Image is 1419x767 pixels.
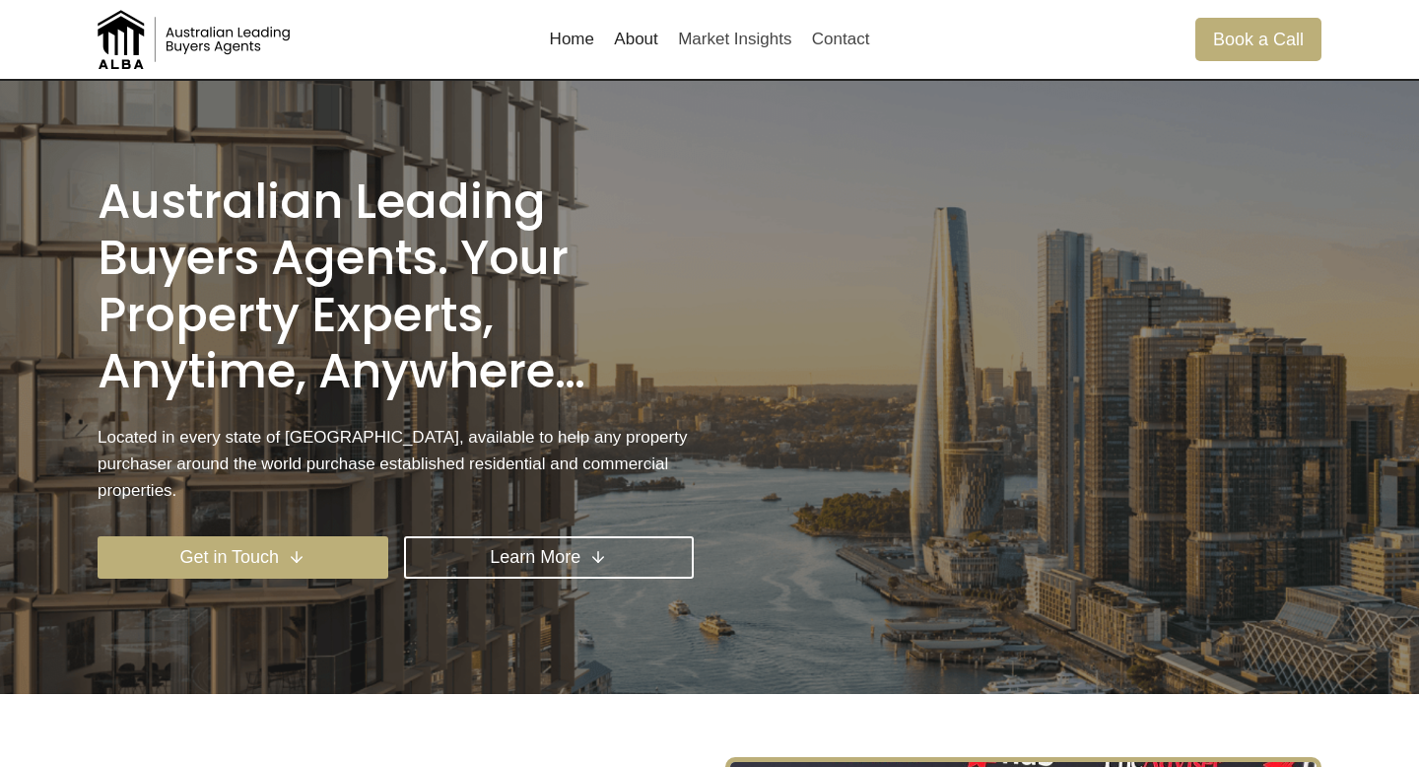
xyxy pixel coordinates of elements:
a: Book a Call [1195,18,1321,60]
span: Learn More [490,543,580,572]
a: Contact [802,16,880,63]
p: Located in every state of [GEOGRAPHIC_DATA], available to help any property purchaser around the ... [98,424,694,505]
a: Get in Touch [98,536,388,579]
h1: Australian Leading Buyers Agents. Your property experts, anytime, anywhere… [98,174,694,400]
a: Home [539,16,604,63]
a: Learn More [404,536,695,579]
a: About [604,16,668,63]
nav: Primary Navigation [539,16,879,63]
a: Market Insights [668,16,802,63]
img: Australian Leading Buyers Agents [98,10,295,69]
span: Get in Touch [179,543,279,572]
